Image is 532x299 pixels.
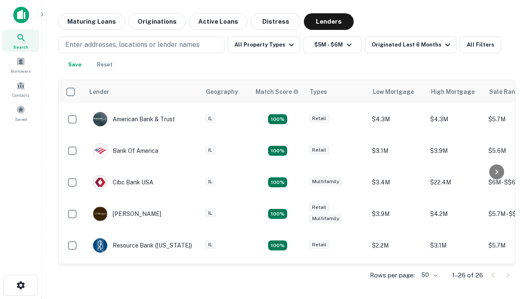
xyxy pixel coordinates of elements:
div: Retail [309,240,330,250]
button: Reset [91,56,118,73]
button: Originations [128,13,186,30]
th: Capitalize uses an advanced AI algorithm to match your search with the best lender. The match sco... [251,80,305,103]
div: Multifamily [309,177,342,186]
button: Save your search to get updates of matches that match your search criteria. [62,56,88,73]
td: $22.4M [426,167,484,198]
iframe: Chat Widget [490,233,532,272]
div: Matching Properties: 4, hasApolloMatch: undefined [268,146,287,156]
button: $5M - $6M [303,37,362,53]
div: Lender [89,87,109,97]
div: Cibc Bank USA [93,175,153,190]
div: Originated Last 6 Months [372,40,453,50]
div: IL [205,177,216,186]
button: Maturing Loans [58,13,125,30]
div: Types [310,87,327,97]
th: High Mortgage [426,80,484,103]
button: Lenders [304,13,354,30]
div: Matching Properties: 7, hasApolloMatch: undefined [268,114,287,124]
th: Low Mortgage [368,80,426,103]
div: [PERSON_NAME] [93,206,161,221]
td: $2.2M [368,230,426,261]
div: Matching Properties: 4, hasApolloMatch: undefined [268,240,287,250]
div: Resource Bank ([US_STATE]) [93,238,192,253]
h6: Match Score [256,87,297,96]
a: Saved [2,102,39,124]
th: Lender [84,80,201,103]
button: All Property Types [228,37,300,53]
span: Borrowers [11,68,31,74]
td: $3.9M [368,198,426,230]
div: IL [205,240,216,250]
div: IL [205,208,216,218]
div: Multifamily [309,214,342,223]
div: Geography [206,87,238,97]
td: $3.1M [426,230,484,261]
div: American Bank & Trust [93,112,175,127]
td: $4.3M [426,103,484,135]
img: picture [93,238,107,252]
button: All Filters [460,37,501,53]
th: Geography [201,80,251,103]
td: $4.2M [426,198,484,230]
div: Capitalize uses an advanced AI algorithm to match your search with the best lender. The match sco... [256,87,299,96]
div: Bank Of America [93,143,158,158]
img: capitalize-icon.png [13,7,29,23]
td: $4.3M [368,103,426,135]
td: $3.4M [368,167,426,198]
button: Distress [251,13,300,30]
div: IL [205,114,216,123]
td: $19.4M [426,261,484,293]
p: Enter addresses, locations or lender names [65,40,199,50]
img: picture [93,112,107,126]
div: Retail [309,203,330,212]
img: picture [93,144,107,158]
a: Contacts [2,78,39,100]
a: Borrowers [2,54,39,76]
div: Retail [309,114,330,123]
div: Retail [309,145,330,155]
button: Originated Last 6 Months [365,37,456,53]
img: picture [93,175,107,189]
button: Enter addresses, locations or lender names [58,37,224,53]
img: picture [93,207,107,221]
span: Contacts [12,92,29,98]
th: Types [305,80,368,103]
p: Rows per page: [370,270,415,280]
div: Matching Properties: 4, hasApolloMatch: undefined [268,177,287,187]
div: 50 [418,269,439,281]
td: $3.1M [368,135,426,167]
div: IL [205,145,216,155]
span: Saved [15,116,27,123]
td: $19.4M [368,261,426,293]
div: Matching Properties: 4, hasApolloMatch: undefined [268,209,287,219]
button: Active Loans [189,13,247,30]
a: Search [2,29,39,52]
div: Low Mortgage [373,87,414,97]
td: $3.9M [426,135,484,167]
span: Search [13,44,28,50]
div: High Mortgage [431,87,475,97]
p: 1–26 of 26 [452,270,483,280]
